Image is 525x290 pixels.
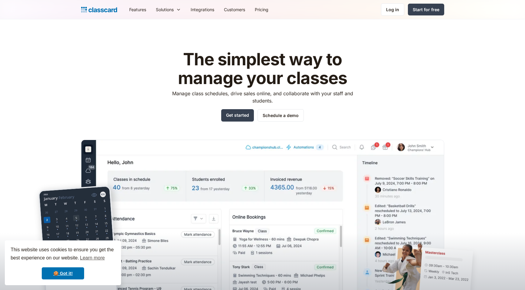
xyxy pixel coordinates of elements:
a: Get started [221,109,254,122]
a: Features [124,3,151,16]
span: This website uses cookies to ensure you get the best experience on our website. [11,246,115,262]
a: Logo [81,5,117,14]
div: Start for free [413,6,439,13]
a: Integrations [186,3,219,16]
p: Manage class schedules, drive sales online, and collaborate with your staff and students. [166,90,359,104]
div: cookieconsent [5,240,121,285]
div: Log in [386,6,399,13]
a: Schedule a demo [258,109,304,122]
div: Solutions [151,3,186,16]
div: Solutions [156,6,174,13]
a: learn more about cookies [79,253,106,262]
a: Start for free [408,4,444,15]
a: dismiss cookie message [42,267,84,279]
a: Customers [219,3,250,16]
h1: The simplest way to manage your classes [166,50,359,87]
a: Pricing [250,3,273,16]
a: Log in [381,3,404,16]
